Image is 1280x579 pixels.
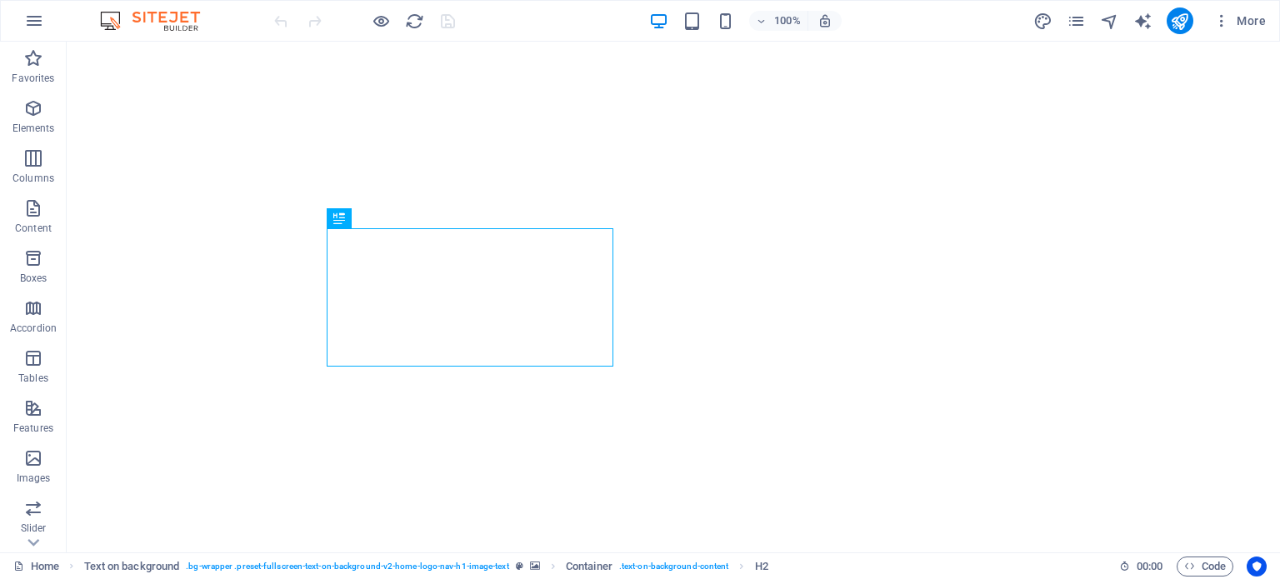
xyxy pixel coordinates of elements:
[817,13,832,28] i: On resize automatically adjust zoom level to fit chosen device.
[1177,557,1233,577] button: Code
[15,222,52,235] p: Content
[1148,560,1151,572] span: :
[84,557,768,577] nav: breadcrumb
[186,557,508,577] span: . bg-wrapper .preset-fullscreen-text-on-background-v2-home-logo-nav-h1-image-text
[1133,11,1153,31] button: text_generator
[755,557,768,577] span: Click to select. Double-click to edit
[1247,557,1267,577] button: Usercentrics
[405,12,424,31] i: Reload page
[1213,12,1266,29] span: More
[749,11,808,31] button: 100%
[20,272,47,285] p: Boxes
[566,557,612,577] span: Click to select. Double-click to edit
[1167,7,1193,34] button: publish
[1133,12,1152,31] i: AI Writer
[1137,557,1162,577] span: 00 00
[12,72,54,85] p: Favorites
[1067,12,1086,31] i: Pages (Ctrl+Alt+S)
[1170,12,1189,31] i: Publish
[1033,11,1053,31] button: design
[96,11,221,31] img: Editor Logo
[1184,557,1226,577] span: Code
[774,11,801,31] h6: 100%
[530,562,540,571] i: This element contains a background
[1100,12,1119,31] i: Navigator
[12,172,54,185] p: Columns
[18,372,48,385] p: Tables
[12,122,55,135] p: Elements
[10,322,57,335] p: Accordion
[84,557,180,577] span: Click to select. Double-click to edit
[1207,7,1272,34] button: More
[371,11,391,31] button: Click here to leave preview mode and continue editing
[21,522,47,535] p: Slider
[1119,557,1163,577] h6: Session time
[619,557,729,577] span: . text-on-background-content
[13,422,53,435] p: Features
[404,11,424,31] button: reload
[1033,12,1052,31] i: Design (Ctrl+Alt+Y)
[1067,11,1087,31] button: pages
[13,557,59,577] a: Click to cancel selection. Double-click to open Pages
[516,562,523,571] i: This element is a customizable preset
[17,472,51,485] p: Images
[1100,11,1120,31] button: navigator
